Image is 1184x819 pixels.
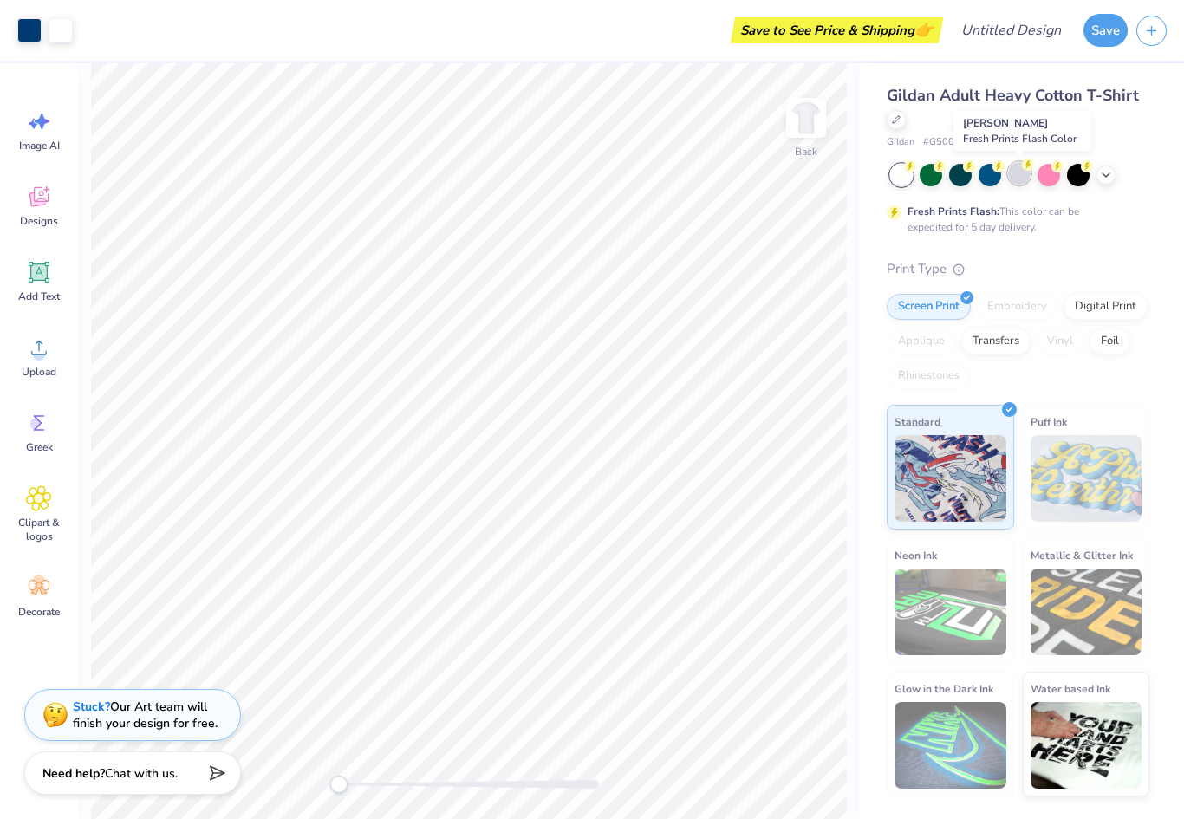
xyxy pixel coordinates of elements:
[1031,569,1142,655] img: Metallic & Glitter Ink
[26,440,53,454] span: Greek
[895,569,1006,655] img: Neon Ink
[795,144,817,159] div: Back
[895,435,1006,522] img: Standard
[330,776,348,793] div: Accessibility label
[73,699,110,715] strong: Stuck?
[947,13,1075,48] input: Untitled Design
[923,135,954,150] span: # G500
[895,702,1006,789] img: Glow in the Dark Ink
[908,204,1121,235] div: This color can be expedited for 5 day delivery.
[914,19,934,40] span: 👉
[887,363,971,389] div: Rhinestones
[73,699,218,731] div: Our Art team will finish your design for free.
[20,214,58,228] span: Designs
[1031,702,1142,789] img: Water based Ink
[976,294,1058,320] div: Embroidery
[1031,546,1133,564] span: Metallic & Glitter Ink
[19,139,60,153] span: Image AI
[961,328,1031,354] div: Transfers
[1031,435,1142,522] img: Puff Ink
[1036,328,1084,354] div: Vinyl
[908,205,999,218] strong: Fresh Prints Flash:
[1031,413,1067,431] span: Puff Ink
[105,765,178,782] span: Chat with us.
[887,85,1139,106] span: Gildan Adult Heavy Cotton T-Shirt
[789,101,823,135] img: Back
[953,111,1091,151] div: [PERSON_NAME]
[887,259,1149,279] div: Print Type
[18,289,60,303] span: Add Text
[895,679,993,698] span: Glow in the Dark Ink
[1083,14,1128,47] button: Save
[895,546,937,564] span: Neon Ink
[735,17,939,43] div: Save to See Price & Shipping
[1064,294,1148,320] div: Digital Print
[1031,679,1110,698] span: Water based Ink
[10,516,68,543] span: Clipart & logos
[887,328,956,354] div: Applique
[895,413,940,431] span: Standard
[18,605,60,619] span: Decorate
[1090,328,1130,354] div: Foil
[887,135,914,150] span: Gildan
[42,765,105,782] strong: Need help?
[963,132,1077,146] span: Fresh Prints Flash Color
[22,365,56,379] span: Upload
[887,294,971,320] div: Screen Print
